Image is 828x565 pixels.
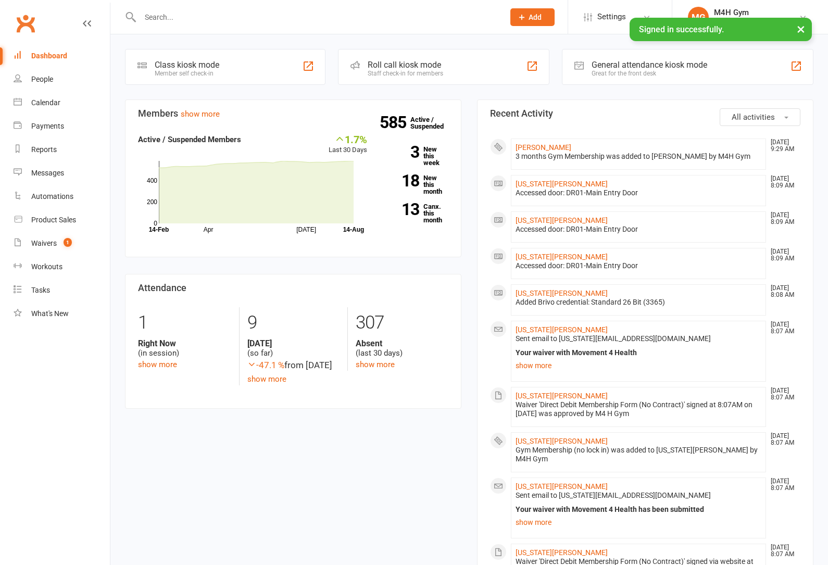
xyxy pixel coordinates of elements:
[138,360,177,369] a: show more
[766,212,800,225] time: [DATE] 8:09 AM
[516,298,761,307] div: Added Brivo credential: Standard 26 Bit (3365)
[516,253,608,261] a: [US_STATE][PERSON_NAME]
[516,225,761,234] div: Accessed door: DR01-Main Entry Door
[516,505,761,514] div: Your waiver with Movement 4 Health has been submitted
[516,446,761,463] div: Gym Membership (no lock in) was added to [US_STATE][PERSON_NAME] by M4H Gym
[138,338,231,348] strong: Right Now
[31,75,53,83] div: People
[410,108,456,137] a: 585Active / Suspended
[732,112,775,122] span: All activities
[383,174,449,195] a: 18New this month
[247,374,286,384] a: show more
[247,307,340,338] div: 9
[247,338,340,348] strong: [DATE]
[31,145,57,154] div: Reports
[383,144,419,160] strong: 3
[516,437,608,445] a: [US_STATE][PERSON_NAME]
[31,169,64,177] div: Messages
[383,146,449,166] a: 3New this week
[516,482,608,491] a: [US_STATE][PERSON_NAME]
[516,515,761,530] a: show more
[792,18,810,40] button: ×
[516,400,761,418] div: Waiver 'Direct Debit Membership Form (No Contract)' signed at 8:07AM on [DATE] was approved by M4...
[516,548,608,557] a: [US_STATE][PERSON_NAME]
[31,286,50,294] div: Tasks
[14,255,110,279] a: Workouts
[14,115,110,138] a: Payments
[766,175,800,189] time: [DATE] 8:09 AM
[516,189,761,197] div: Accessed door: DR01-Main Entry Door
[368,60,443,70] div: Roll call kiosk mode
[31,98,60,107] div: Calendar
[356,338,448,358] div: (last 30 days)
[592,70,707,77] div: Great for the front desk
[138,307,231,338] div: 1
[14,44,110,68] a: Dashboard
[766,387,800,401] time: [DATE] 8:07 AM
[766,321,800,335] time: [DATE] 8:07 AM
[64,238,72,247] span: 1
[529,13,542,21] span: Add
[714,8,777,17] div: M4H Gym
[516,325,608,334] a: [US_STATE][PERSON_NAME]
[714,17,777,27] div: Movement 4 Health
[380,115,410,130] strong: 585
[766,433,800,446] time: [DATE] 8:07 AM
[14,232,110,255] a: Waivers 1
[155,60,219,70] div: Class kiosk mode
[329,133,367,145] div: 1.7%
[138,283,448,293] h3: Attendance
[516,180,608,188] a: [US_STATE][PERSON_NAME]
[597,5,626,29] span: Settings
[31,309,69,318] div: What's New
[516,152,761,161] div: 3 months Gym Membership was added to [PERSON_NAME] by M4H Gym
[247,358,340,372] div: from [DATE]
[592,60,707,70] div: General attendance kiosk mode
[688,7,709,28] div: MG
[766,248,800,262] time: [DATE] 8:09 AM
[383,203,449,223] a: 13Canx. this month
[329,133,367,156] div: Last 30 Days
[31,192,73,200] div: Automations
[510,8,555,26] button: Add
[516,392,608,400] a: [US_STATE][PERSON_NAME]
[516,491,711,499] span: Sent email to [US_STATE][EMAIL_ADDRESS][DOMAIN_NAME]
[14,302,110,325] a: What's New
[247,360,284,370] span: -47.1 %
[138,108,448,119] h3: Members
[138,135,241,144] strong: Active / Suspended Members
[138,338,231,358] div: (in session)
[639,24,724,34] span: Signed in successfully.
[155,70,219,77] div: Member self check-in
[383,202,419,217] strong: 13
[516,334,711,343] span: Sent email to [US_STATE][EMAIL_ADDRESS][DOMAIN_NAME]
[14,138,110,161] a: Reports
[356,338,448,348] strong: Absent
[516,261,761,270] div: Accessed door: DR01-Main Entry Door
[137,10,497,24] input: Search...
[31,52,67,60] div: Dashboard
[490,108,800,119] h3: Recent Activity
[12,10,39,36] a: Clubworx
[356,360,395,369] a: show more
[247,338,340,358] div: (so far)
[766,544,800,558] time: [DATE] 8:07 AM
[31,216,76,224] div: Product Sales
[14,68,110,91] a: People
[14,161,110,185] a: Messages
[356,307,448,338] div: 307
[14,208,110,232] a: Product Sales
[14,185,110,208] a: Automations
[181,109,220,119] a: show more
[766,285,800,298] time: [DATE] 8:08 AM
[14,91,110,115] a: Calendar
[766,139,800,153] time: [DATE] 9:29 AM
[766,478,800,492] time: [DATE] 8:07 AM
[383,173,419,189] strong: 18
[516,216,608,224] a: [US_STATE][PERSON_NAME]
[720,108,800,126] button: All activities
[14,279,110,302] a: Tasks
[368,70,443,77] div: Staff check-in for members
[31,262,62,271] div: Workouts
[31,122,64,130] div: Payments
